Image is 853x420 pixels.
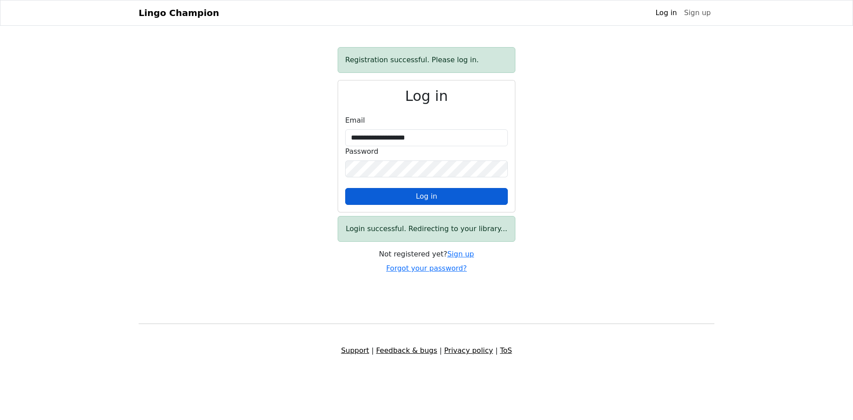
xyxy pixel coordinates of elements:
[444,346,493,355] a: Privacy policy
[345,88,508,104] h2: Log in
[345,146,379,157] label: Password
[345,188,508,205] button: Log in
[376,346,437,355] a: Feedback & bugs
[500,346,512,355] a: ToS
[341,346,369,355] a: Support
[338,249,515,260] div: Not registered yet?
[681,4,714,22] a: Sign up
[345,115,365,126] label: Email
[386,264,467,272] a: Forgot your password?
[416,192,437,200] span: Log in
[133,345,720,356] div: | | |
[338,216,515,242] div: Login successful. Redirecting to your library...
[139,4,219,22] a: Lingo Champion
[338,47,515,73] div: Registration successful. Please log in.
[652,4,680,22] a: Log in
[447,250,474,258] a: Sign up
